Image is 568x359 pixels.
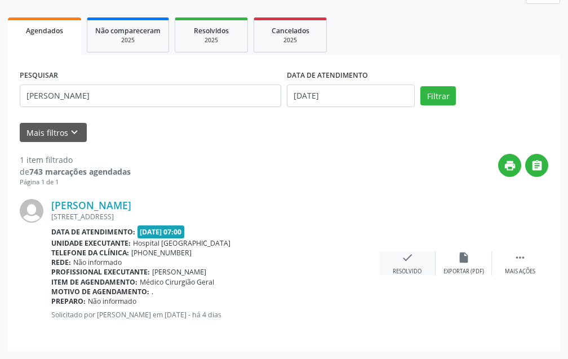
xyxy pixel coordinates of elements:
b: Item de agendamento: [51,277,137,287]
div: 2025 [95,36,161,45]
span: Não informado [88,296,136,306]
i: insert_drive_file [458,251,470,264]
b: Profissional executante: [51,267,150,277]
button: Mais filtroskeyboard_arrow_down [20,123,87,143]
span: Cancelados [272,26,309,36]
p: Solicitado por [PERSON_NAME] em [DATE] - há 4 dias [51,310,379,320]
label: DATA DE ATENDIMENTO [287,67,368,85]
div: de [20,166,131,178]
button:  [525,154,548,177]
div: Página 1 de 1 [20,178,131,187]
input: Selecione um intervalo [287,85,415,107]
input: Nome, CNS [20,85,281,107]
span: . [152,287,153,296]
span: Agendados [26,26,63,36]
span: [PERSON_NAME] [152,267,206,277]
b: Telefone da clínica: [51,248,129,258]
b: Unidade executante: [51,238,131,248]
div: 2025 [262,36,318,45]
b: Data de atendimento: [51,227,135,237]
div: Exportar (PDF) [443,268,484,276]
span: [DATE] 07:00 [137,225,185,238]
i:  [531,159,543,172]
b: Motivo de agendamento: [51,287,149,296]
span: Resolvidos [194,26,229,36]
img: img [20,199,43,223]
i:  [514,251,526,264]
span: Não informado [73,258,122,267]
button: Filtrar [420,86,456,105]
div: 1 item filtrado [20,154,131,166]
i: keyboard_arrow_down [68,126,81,139]
div: 2025 [183,36,239,45]
b: Rede: [51,258,71,267]
span: Não compareceram [95,26,161,36]
span: Hospital [GEOGRAPHIC_DATA] [133,238,230,248]
div: Resolvido [393,268,421,276]
a: [PERSON_NAME] [51,199,131,211]
b: Preparo: [51,296,86,306]
button: print [498,154,521,177]
div: Mais ações [505,268,535,276]
span: [PHONE_NUMBER] [131,248,192,258]
i: check [401,251,414,264]
strong: 743 marcações agendadas [29,166,131,177]
label: PESQUISAR [20,67,58,85]
div: [STREET_ADDRESS] [51,212,379,221]
span: Médico Cirurgião Geral [140,277,214,287]
i: print [504,159,516,172]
